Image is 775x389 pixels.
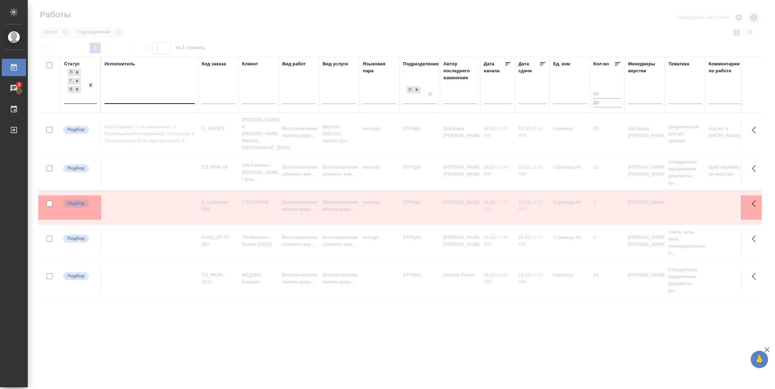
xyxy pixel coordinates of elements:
[62,164,97,173] div: Можно подбирать исполнителей
[628,60,661,74] div: Менеджеры верстки
[2,80,26,97] a: 2
[68,78,73,85] div: Готов к работе
[67,77,82,86] div: Подбор, Готов к работе, В работе
[62,125,97,135] div: Можно подбирать исполнителей
[68,86,73,93] div: В работе
[748,195,764,212] button: Здесь прячутся важные кнопки
[668,60,689,67] div: Тематика
[67,165,85,172] p: Подбор
[748,230,764,247] button: Здесь прячутся важные кнопки
[282,60,306,67] div: Вид работ
[443,60,477,81] div: Автор последнего изменения
[403,60,439,67] div: Подразделение
[709,60,742,74] div: Комментарии по работе
[67,68,82,77] div: Подбор, Готов к работе, В работе
[64,60,80,67] div: Статус
[593,90,621,99] input: От
[407,86,413,94] div: DTPlight
[518,60,539,74] div: Дата сдачи
[406,86,421,94] div: DTPlight
[62,199,97,208] div: Можно подбирать исполнителей
[242,60,258,67] div: Клиент
[593,98,621,107] input: До
[14,81,24,88] span: 2
[484,60,505,74] div: Дата начала
[748,122,764,138] button: Здесь прячутся важные кнопки
[67,126,85,133] p: Подбор
[748,268,764,285] button: Здесь прячутся важные кнопки
[753,352,765,367] span: 🙏
[202,60,226,67] div: Код заказа
[67,85,82,94] div: Подбор, Готов к работе, В работе
[67,235,85,242] p: Подбор
[751,351,768,368] button: 🙏
[593,60,609,67] div: Кол-во
[68,69,73,76] div: Подбор
[105,60,135,67] div: Исполнитель
[553,60,570,67] div: Ед. изм
[323,60,348,67] div: Вид услуги
[748,160,764,177] button: Здесь прячутся важные кнопки
[62,272,97,281] div: Можно подбирать исполнителей
[62,234,97,243] div: Можно подбирать исполнителей
[67,273,85,279] p: Подбор
[67,200,85,207] p: Подбор
[363,60,396,74] div: Языковая пара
